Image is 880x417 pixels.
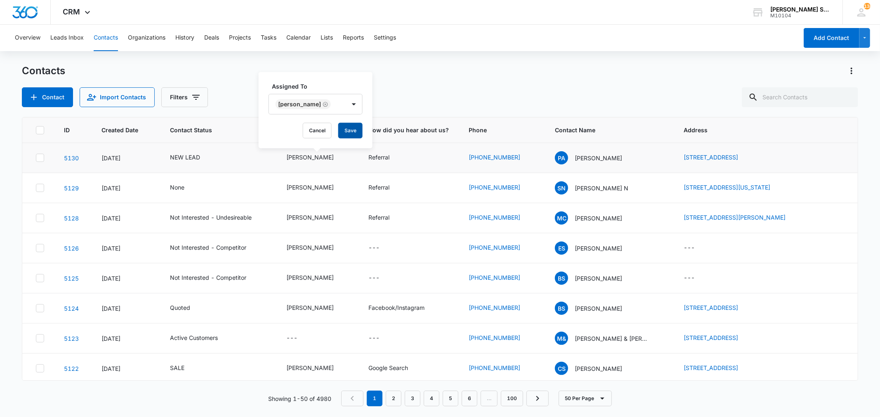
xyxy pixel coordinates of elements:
div: Contact Status - Not Interested - Undesireable - Select to Edit Field [170,213,267,223]
div: --- [368,243,380,253]
div: [DATE] [101,214,150,223]
button: Calendar [286,25,311,51]
div: Contact Status - Not Interested - Competitor - Select to Edit Field [170,273,261,283]
span: CS [555,362,568,375]
div: [DATE] [101,154,150,162]
p: [PERSON_NAME] [575,214,622,223]
div: How did you hear about us? - - Select to Edit Field [368,273,394,283]
div: How did you hear about us? - - Select to Edit Field [368,333,394,343]
em: 1 [367,391,382,406]
button: Filters [161,87,208,107]
p: [PERSON_NAME] [575,304,622,313]
div: Active Customers [170,333,218,342]
button: Organizations [128,25,165,51]
div: Not Interested - Competitor [170,273,246,282]
button: Save [338,123,363,138]
span: Address [684,126,832,134]
div: notifications count [864,3,871,9]
a: [STREET_ADDRESS][US_STATE] [684,184,770,191]
div: Assigned To - Kenneth Florman - Select to Edit Field [286,213,349,223]
div: account name [770,6,830,13]
label: Assigned To [272,82,366,91]
div: [PERSON_NAME] [286,273,334,282]
div: Phone - (847) 409-1963 - Select to Edit Field [469,363,535,373]
p: [PERSON_NAME] N [575,184,628,192]
div: How did you hear about us? - Referral - Select to Edit Field [368,183,404,193]
span: M& [555,332,568,345]
button: Add Contact [22,87,73,107]
div: Assigned To - Brian Johnston - Select to Edit Field [286,243,349,253]
div: [DATE] [101,304,150,313]
button: Cancel [303,123,332,138]
div: Contact Status - None - Select to Edit Field [170,183,199,193]
a: Page 100 [501,391,523,406]
div: [PERSON_NAME] [286,303,334,312]
div: Address - 234 Dover, Bloomingdale, IL, 60108, United States - Select to Edit Field [684,363,753,373]
div: Contact Name - Eddie Shafer - Select to Edit Field [555,241,637,255]
h1: Contacts [22,65,65,77]
a: [STREET_ADDRESS] [684,304,738,311]
button: Import Contacts [80,87,155,107]
div: Contact Status - Not Interested - Competitor - Select to Edit Field [170,243,261,253]
div: Facebook/Instagram [368,303,425,312]
div: Assigned To - - Select to Edit Field [286,333,312,343]
div: Phone - (630) 803-5203 - Select to Edit Field [469,303,535,313]
a: Page 4 [424,391,439,406]
span: Phone [469,126,523,134]
span: CRM [63,7,80,16]
a: [STREET_ADDRESS] [684,154,738,161]
div: Google Search [368,363,408,372]
button: Contacts [94,25,118,51]
div: account id [770,13,830,19]
div: Address - 3615 Gold Cup Ln, Naperville, Illinois, 60564 - Select to Edit Field [684,183,785,193]
div: Address - 900 E. Jesse Ct., Coal City, IL, 60416 - Select to Edit Field [684,213,800,223]
a: [STREET_ADDRESS] [684,364,738,371]
span: ID [64,126,70,134]
div: Assigned To - Jim McDevitt - Select to Edit Field [286,363,349,373]
div: Contact Name - Bharat Shah - Select to Edit Field [555,302,637,315]
p: [PERSON_NAME] [575,274,622,283]
button: Leads Inbox [50,25,84,51]
div: Phone - +1 (940) 367-5463 - Select to Edit Field [469,243,535,253]
div: [DATE] [101,334,150,343]
span: Created Date [101,126,138,134]
button: Overview [15,25,40,51]
span: How did you hear about us? [368,126,449,134]
nav: Pagination [341,391,549,406]
div: SALE [170,363,184,372]
button: History [175,25,194,51]
a: Navigate to contact details page for Shrikanth N [64,185,79,192]
span: PA [555,151,568,164]
div: Contact Name - Mark & Frances Herndon - Select to Edit Field [555,332,664,345]
a: Navigate to contact details page for Brian Sims [64,275,79,282]
div: Contact Name - Brian Sims - Select to Edit Field [555,272,637,285]
span: Contact Status [170,126,255,134]
span: BS [555,302,568,315]
a: [PHONE_NUMBER] [469,183,520,192]
a: Page 2 [386,391,401,406]
div: Not Interested - Competitor [170,243,246,252]
div: How did you hear about us? - Referral - Select to Edit Field [368,153,404,163]
div: Assigned To - Ted DiMayo - Select to Edit Field [286,303,349,313]
p: [PERSON_NAME] [575,154,622,162]
div: NEW LEAD [170,153,200,162]
div: How did you hear about us? - Google Search - Select to Edit Field [368,363,423,373]
a: [PHONE_NUMBER] [469,333,520,342]
div: Assigned To - Brian Johnston - Select to Edit Field [286,183,349,193]
button: Lists [321,25,333,51]
span: 138 [864,3,871,9]
input: Search Contacts [742,87,858,107]
a: Page 3 [405,391,420,406]
div: [PERSON_NAME] [286,243,334,252]
span: ES [555,241,568,255]
a: Navigate to contact details page for Mark & Frances Herndon [64,335,79,342]
button: 50 Per Page [559,391,612,406]
a: [PHONE_NUMBER] [469,153,520,162]
div: Address - 1691 223rd, Sauk Village, IL, 60411 - Select to Edit Field [684,333,753,343]
span: BS [555,272,568,285]
button: Projects [229,25,251,51]
a: [PHONE_NUMBER] [469,303,520,312]
div: Address - - Select to Edit Field [684,273,710,283]
button: Reports [343,25,364,51]
p: [PERSON_NAME] [575,364,622,373]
